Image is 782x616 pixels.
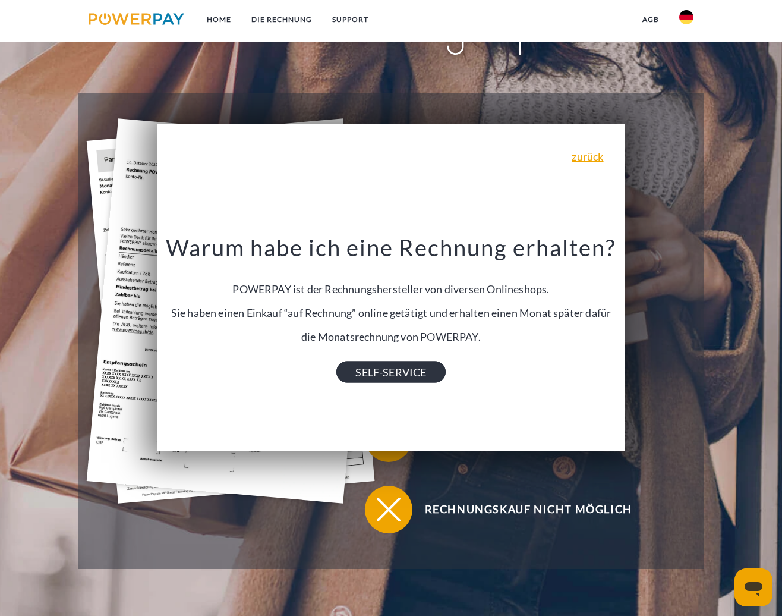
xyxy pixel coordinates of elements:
[89,13,184,25] img: logo-powerpay.svg
[165,233,617,372] div: POWERPAY ist der Rechnungshersteller von diversen Onlineshops. Sie haben einen Einkauf “auf Rechn...
[197,9,241,30] a: Home
[632,9,669,30] a: agb
[383,486,674,533] span: Rechnungskauf nicht möglich
[374,495,403,524] img: qb_close.svg
[322,9,379,30] a: SUPPORT
[679,10,693,24] img: de
[572,151,603,162] a: zurück
[336,361,445,382] a: SELF-SERVICE
[734,568,772,606] iframe: Schaltfläche zum Öffnen des Messaging-Fensters
[241,9,322,30] a: DIE RECHNUNG
[365,414,674,462] button: Hilfe-Center
[165,233,617,262] h3: Warum habe ich eine Rechnung erhalten?
[365,486,674,533] button: Rechnungskauf nicht möglich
